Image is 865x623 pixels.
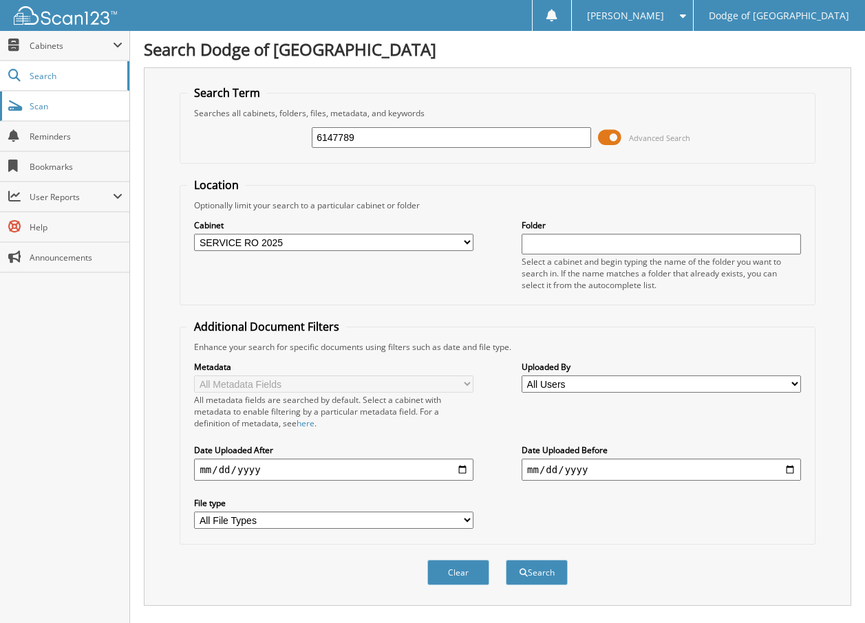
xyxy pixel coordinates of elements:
div: Select a cabinet and begin typing the name of the folder you want to search in. If the name match... [522,256,801,291]
label: File type [194,497,473,509]
button: Search [506,560,568,585]
input: start [194,459,473,481]
legend: Location [187,177,246,193]
div: Optionally limit your search to a particular cabinet or folder [187,199,807,211]
span: Search [30,70,120,82]
a: here [297,417,314,429]
span: Reminders [30,131,122,142]
img: scan123-logo-white.svg [14,6,117,25]
div: Enhance your search for specific documents using filters such as date and file type. [187,341,807,353]
legend: Search Term [187,85,267,100]
label: Date Uploaded After [194,444,473,456]
label: Folder [522,219,801,231]
iframe: Chat Widget [796,557,865,623]
span: Cabinets [30,40,113,52]
span: Help [30,221,122,233]
label: Date Uploaded Before [522,444,801,456]
span: Scan [30,100,122,112]
div: Searches all cabinets, folders, files, metadata, and keywords [187,107,807,119]
span: Advanced Search [629,133,690,143]
button: Clear [427,560,489,585]
span: [PERSON_NAME] [587,12,664,20]
legend: Additional Document Filters [187,319,346,334]
span: Dodge of [GEOGRAPHIC_DATA] [709,12,849,20]
span: Announcements [30,252,122,263]
input: end [522,459,801,481]
span: Bookmarks [30,161,122,173]
label: Metadata [194,361,473,373]
label: Uploaded By [522,361,801,373]
h1: Search Dodge of [GEOGRAPHIC_DATA] [144,38,851,61]
span: User Reports [30,191,113,203]
div: All metadata fields are searched by default. Select a cabinet with metadata to enable filtering b... [194,394,473,429]
label: Cabinet [194,219,473,231]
